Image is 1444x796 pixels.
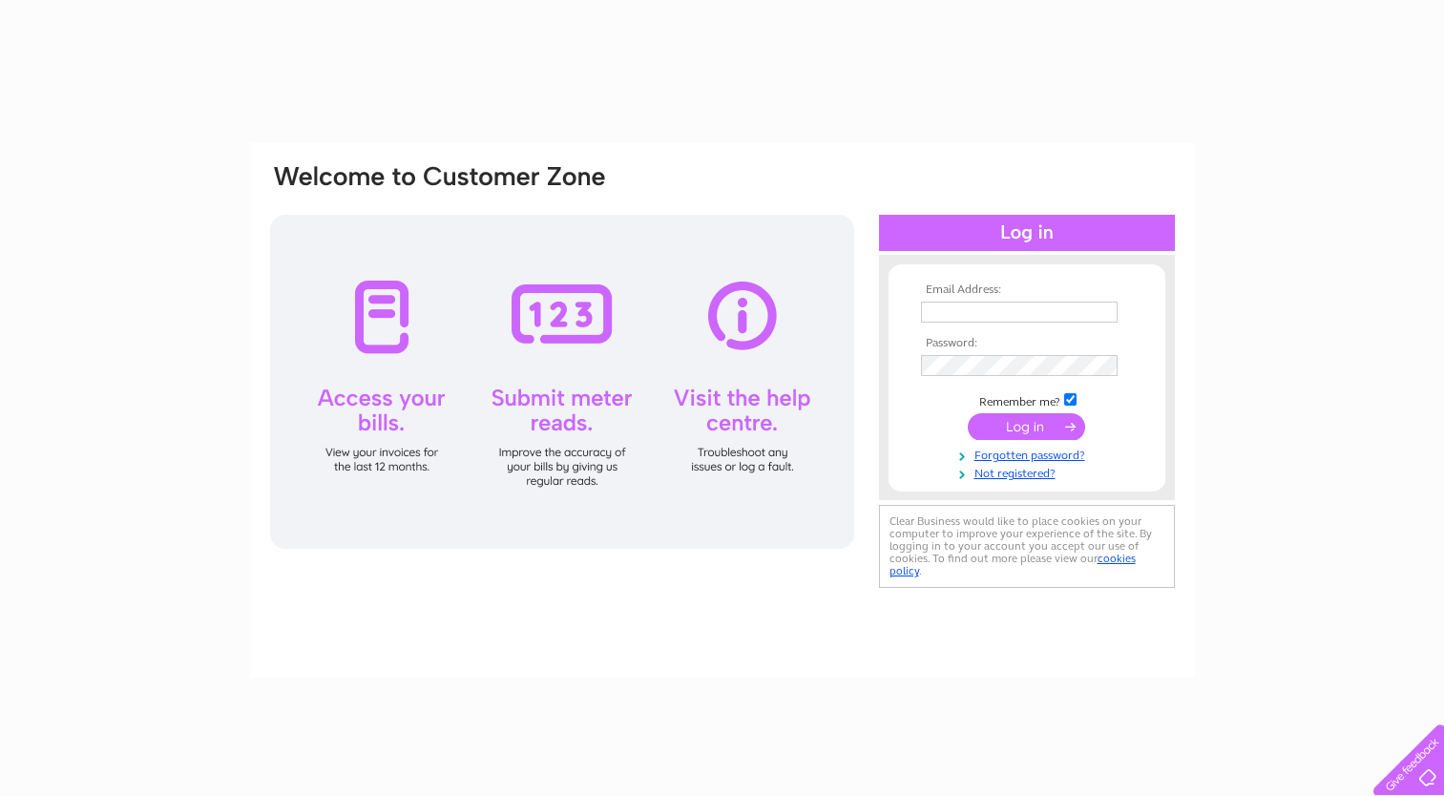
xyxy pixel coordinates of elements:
div: Clear Business would like to place cookies on your computer to improve your experience of the sit... [879,505,1175,588]
td: Remember me? [916,390,1138,409]
th: Email Address: [916,283,1138,297]
a: Not registered? [921,463,1138,481]
a: cookies policy [889,552,1136,577]
input: Submit [968,413,1085,440]
a: Forgotten password? [921,445,1138,463]
th: Password: [916,337,1138,350]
